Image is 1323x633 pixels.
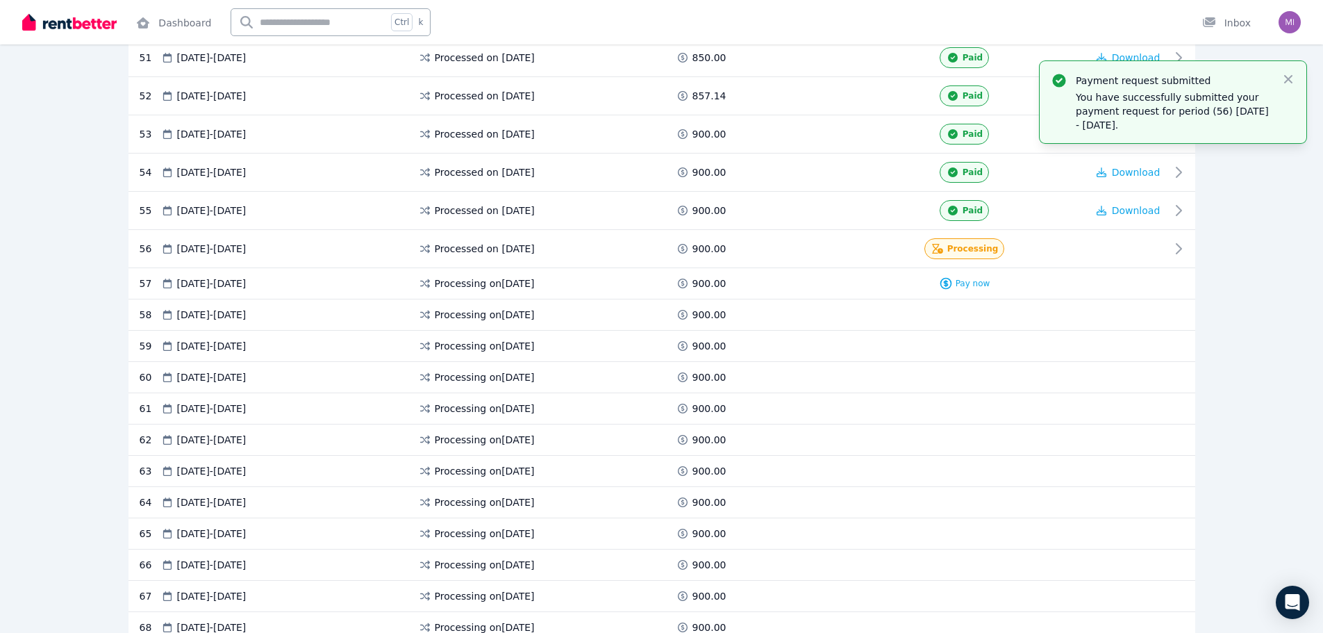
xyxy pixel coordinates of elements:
[435,242,535,256] span: Processed on [DATE]
[435,495,535,509] span: Processing on [DATE]
[435,89,535,103] span: Processed on [DATE]
[140,238,160,259] div: 56
[435,589,535,603] span: Processing on [DATE]
[140,339,160,353] div: 59
[1076,90,1270,132] p: You have successfully submitted your payment request for period (56) [DATE] - [DATE].
[692,558,726,572] span: 900.00
[435,308,535,322] span: Processing on [DATE]
[140,124,160,145] div: 53
[177,558,247,572] span: [DATE] - [DATE]
[692,433,726,447] span: 900.00
[435,558,535,572] span: Processing on [DATE]
[140,527,160,541] div: 65
[140,433,160,447] div: 62
[177,51,247,65] span: [DATE] - [DATE]
[692,527,726,541] span: 900.00
[1097,165,1160,179] button: Download
[692,127,726,141] span: 900.00
[177,402,247,416] span: [DATE] - [DATE]
[435,165,535,179] span: Processed on [DATE]
[177,165,247,179] span: [DATE] - [DATE]
[692,165,726,179] span: 900.00
[177,589,247,603] span: [DATE] - [DATE]
[1112,52,1160,63] span: Download
[435,464,535,478] span: Processing on [DATE]
[140,370,160,384] div: 60
[1276,586,1309,619] div: Open Intercom Messenger
[177,242,247,256] span: [DATE] - [DATE]
[692,495,726,509] span: 900.00
[177,495,247,509] span: [DATE] - [DATE]
[435,127,535,141] span: Processed on [DATE]
[140,464,160,478] div: 63
[435,527,535,541] span: Processing on [DATE]
[692,339,726,353] span: 900.00
[177,204,247,217] span: [DATE] - [DATE]
[435,339,535,353] span: Processing on [DATE]
[435,277,535,290] span: Processing on [DATE]
[177,89,247,103] span: [DATE] - [DATE]
[177,527,247,541] span: [DATE] - [DATE]
[947,243,999,254] span: Processing
[177,308,247,322] span: [DATE] - [DATE]
[692,204,726,217] span: 900.00
[140,162,160,183] div: 54
[963,90,983,101] span: Paid
[1097,204,1160,217] button: Download
[177,433,247,447] span: [DATE] - [DATE]
[177,370,247,384] span: [DATE] - [DATE]
[435,433,535,447] span: Processing on [DATE]
[140,589,160,603] div: 67
[963,129,983,140] span: Paid
[140,308,160,322] div: 58
[140,402,160,416] div: 61
[435,51,535,65] span: Processed on [DATE]
[418,17,423,28] span: k
[963,167,983,178] span: Paid
[692,277,726,290] span: 900.00
[692,242,726,256] span: 900.00
[692,402,726,416] span: 900.00
[177,277,247,290] span: [DATE] - [DATE]
[1076,74,1270,88] p: Payment request submitted
[177,339,247,353] span: [DATE] - [DATE]
[435,370,535,384] span: Processing on [DATE]
[435,402,535,416] span: Processing on [DATE]
[177,464,247,478] span: [DATE] - [DATE]
[963,205,983,216] span: Paid
[177,127,247,141] span: [DATE] - [DATE]
[140,47,160,68] div: 51
[1112,167,1160,178] span: Download
[1112,205,1160,216] span: Download
[692,589,726,603] span: 900.00
[22,12,117,33] img: RentBetter
[692,308,726,322] span: 900.00
[140,277,160,290] div: 57
[692,89,726,103] span: 857.14
[963,52,983,63] span: Paid
[140,495,160,509] div: 64
[1202,16,1251,30] div: Inbox
[391,13,413,31] span: Ctrl
[692,51,726,65] span: 850.00
[1097,51,1160,65] button: Download
[140,558,160,572] div: 66
[692,370,726,384] span: 900.00
[1279,11,1301,33] img: Mikaela Ball
[692,464,726,478] span: 900.00
[956,278,990,289] span: Pay now
[140,200,160,221] div: 55
[140,85,160,106] div: 52
[435,204,535,217] span: Processed on [DATE]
